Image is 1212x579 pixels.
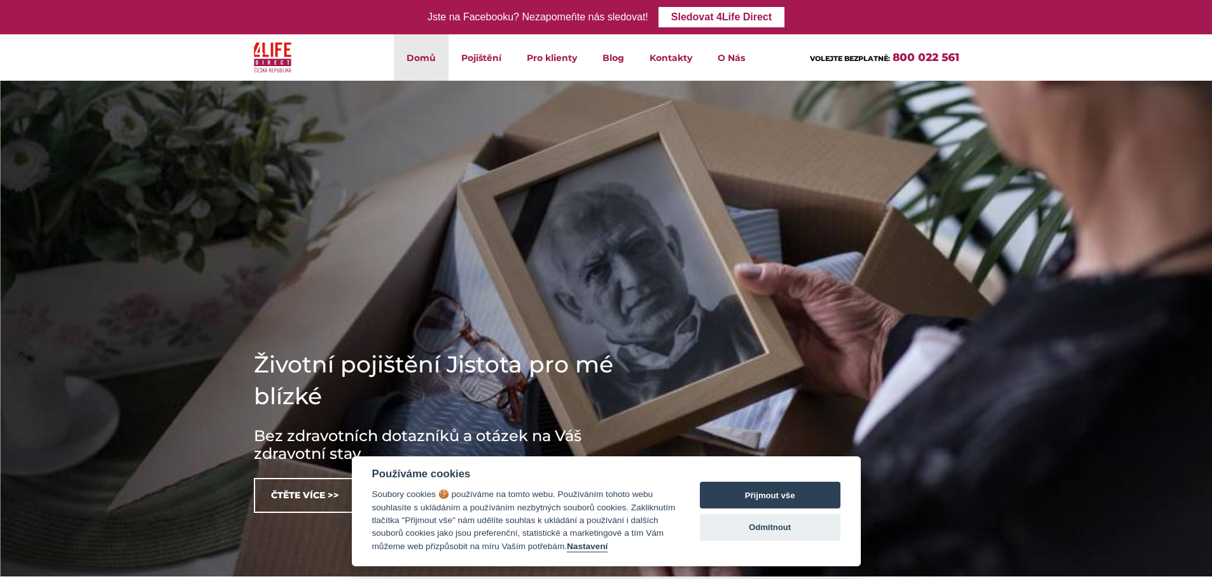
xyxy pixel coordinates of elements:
h1: Životní pojištění Jistota pro mé blízké [254,348,636,412]
h3: Bez zdravotních dotazníků a otázek na Váš zdravotní stav [254,427,636,463]
a: Domů [394,34,449,81]
a: Kontakty [637,34,705,81]
a: Čtěte více >> [254,478,356,513]
div: Soubory cookies 🍪 používáme na tomto webu. Používáním tohoto webu souhlasíte s ukládáním a použív... [372,488,676,553]
div: Jste na Facebooku? Nezapomeňte nás sledovat! [428,8,648,27]
button: Nastavení [567,542,608,552]
span: VOLEJTE BEZPLATNĚ: [810,54,890,63]
div: Používáme cookies [372,468,676,480]
img: 4Life Direct Česká republika logo [254,39,292,76]
button: Odmítnout [700,514,840,541]
button: Přijmout vše [700,482,840,508]
a: Sledovat 4Life Direct [658,7,784,27]
a: Blog [590,34,637,81]
a: 800 022 561 [893,51,959,64]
